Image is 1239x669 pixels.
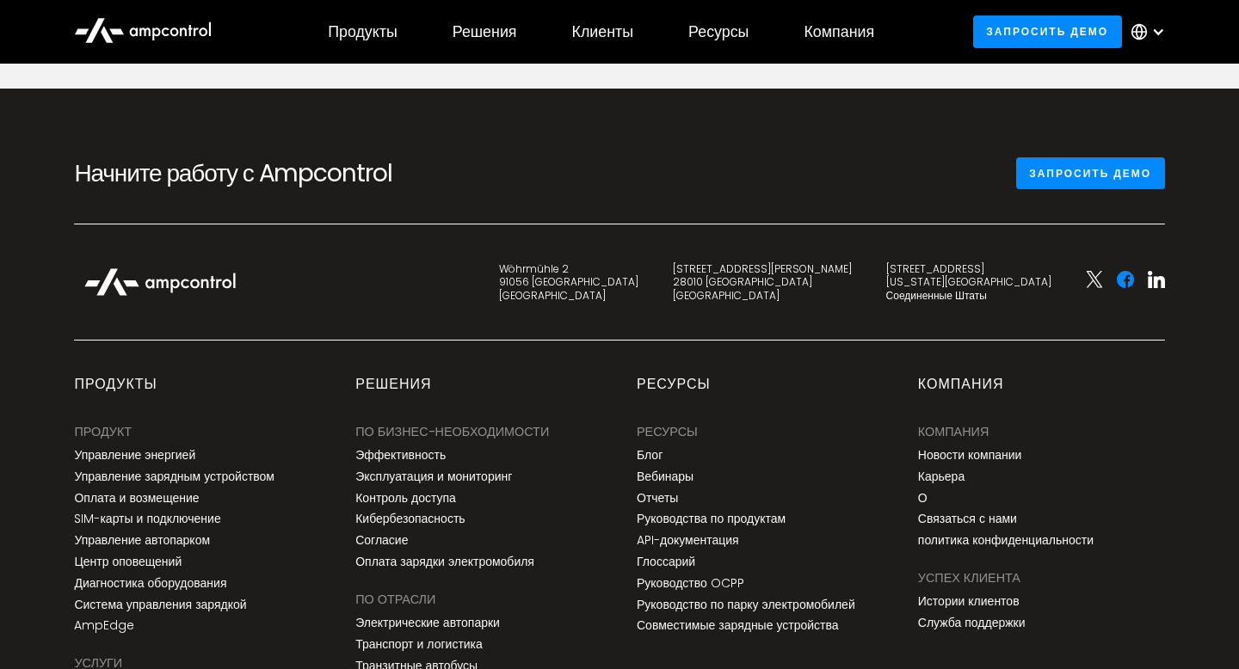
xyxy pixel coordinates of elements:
[74,598,246,612] a: Система управления зарядкой
[918,569,1020,586] font: Успех клиента
[74,468,274,485] font: Управление зарядным устройством
[74,576,226,591] a: Диагностика оборудования
[74,533,210,548] a: Управление автопарком
[918,512,1017,526] a: Связаться с нами
[355,446,446,463] font: Эффективность
[499,261,569,276] font: Wöhrmühle 2
[918,592,1020,610] font: Истории клиентов
[804,21,874,42] font: Компания
[355,489,456,506] font: Контроль доступа
[572,21,634,42] font: Клиенты
[886,288,987,303] font: Соединенные Штаты
[918,423,989,440] font: Компания
[1016,157,1165,189] a: Запросить демо
[673,274,812,289] font: 28010 [GEOGRAPHIC_DATA]
[355,616,500,630] a: Электрические автопарки
[355,531,408,549] font: Согласие
[355,374,431,394] font: Решения
[499,274,638,289] font: 91056 [GEOGRAPHIC_DATA]
[637,531,739,549] font: API-документация
[499,288,606,303] font: [GEOGRAPHIC_DATA]
[328,21,398,42] font: Продукты
[688,22,749,41] div: Ресурсы
[637,596,855,613] font: Руководство по парку электромобилей
[637,510,786,527] font: Руководства по продуктам
[673,288,780,303] font: [GEOGRAPHIC_DATA]
[355,512,465,526] a: Кибербезопасность
[918,491,928,506] a: О
[886,274,1051,289] font: [US_STATE][GEOGRAPHIC_DATA]
[637,553,695,570] font: Глоссарий
[74,574,226,592] font: Диагностика оборудования
[453,21,517,42] font: Решения
[355,555,534,569] a: Оплата зарядки электромобиля
[973,15,1122,47] a: Запросить демо
[355,470,512,484] a: Эксплуатация и мониторинг
[918,468,965,485] font: Карьера
[355,533,408,548] a: Согласие
[637,446,663,463] font: Блог
[637,470,693,484] a: Вебинары
[918,614,1026,631] font: Служба поддержки
[74,491,199,506] a: Оплата и возмещение
[637,617,839,634] font: Совместимые зарядные устройства
[355,635,483,653] font: Транспорт и логистика
[637,491,678,506] a: Отчеты
[918,533,1094,548] a: политика конфиденциальности
[74,374,157,394] font: продукты
[572,22,634,41] div: Клиенты
[804,22,874,41] div: Компания
[74,446,195,463] font: Управление энергией
[328,22,398,41] div: Продукты
[688,21,749,42] font: Ресурсы
[637,448,663,463] a: Блог
[355,448,446,463] a: Эффективность
[637,533,739,548] a: API-документация
[986,24,1108,39] font: Запросить демо
[355,468,512,485] font: Эксплуатация и мониторинг
[355,637,483,652] a: Транспорт и логистика
[1029,166,1151,181] font: Запросить демо
[637,598,855,612] a: Руководство по парку электромобилей
[355,614,500,631] font: Электрические автопарки
[453,22,517,41] div: Решения
[74,512,220,526] a: SIM-карты и подключение
[637,489,678,506] font: Отчеты
[355,491,456,506] a: Контроль доступа
[74,259,246,305] img: Логотип Ampcontrol
[918,374,1004,394] font: Компания
[74,157,391,190] font: Начните работу с Ampcontrol
[918,594,1020,609] a: Истории клиентов
[74,617,134,634] font: AmpEdge
[637,574,744,592] font: Руководство OCPP
[74,470,274,484] a: Управление зарядным устройством
[918,446,1022,463] font: Новости компании
[355,423,549,440] font: ПО БИЗНЕС-НЕОБХОДИМОСТИ
[637,374,711,394] font: Ресурсы
[273,71,354,87] span: Phone number
[918,510,1017,527] font: Связаться с нами
[74,510,220,527] font: SIM-карты и подключение
[355,591,435,608] font: ПО ОТРАСЛИ
[918,489,928,506] font: О
[918,531,1094,549] font: политика конфиденциальности
[74,596,246,613] font: Система управления зарядкой
[74,618,134,633] a: AmpEdge
[74,489,199,506] font: Оплата и возмещение
[918,448,1022,463] a: Новости компании
[637,423,698,440] font: Ресурсы
[637,618,839,633] a: Совместимые зарядные устройства
[74,555,182,569] a: Центр оповещений
[637,576,744,591] a: Руководство OCPP
[355,553,534,570] font: Оплата зарядки электромобиля
[74,423,132,440] font: ПРОДУКТ
[637,555,695,569] a: Глоссарий
[637,468,693,485] font: Вебинары
[918,470,965,484] a: Карьера
[637,512,786,526] a: Руководства по продуктам
[74,448,195,463] a: Управление энергией
[886,261,984,276] font: [STREET_ADDRESS]
[74,553,182,570] font: Центр оповещений
[74,531,210,549] font: Управление автопарком
[355,510,465,527] font: Кибербезопасность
